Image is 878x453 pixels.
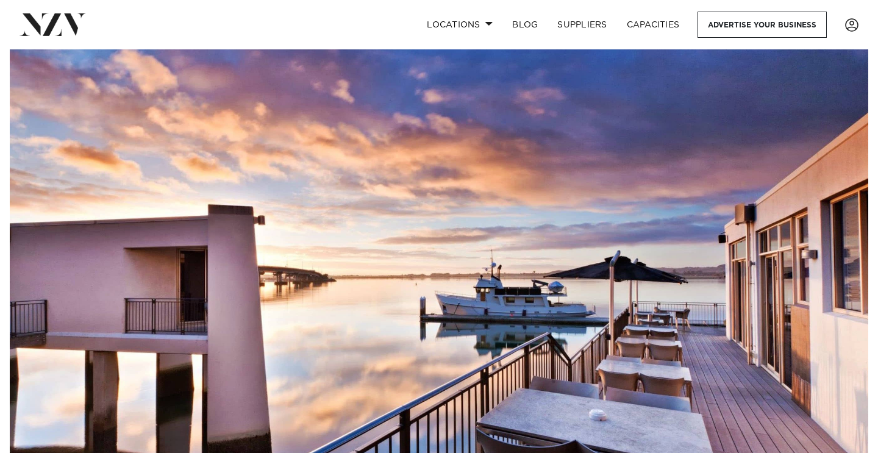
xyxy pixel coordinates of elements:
[502,12,548,38] a: BLOG
[548,12,616,38] a: SUPPLIERS
[417,12,502,38] a: Locations
[20,13,86,35] img: nzv-logo.png
[698,12,827,38] a: Advertise your business
[617,12,690,38] a: Capacities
